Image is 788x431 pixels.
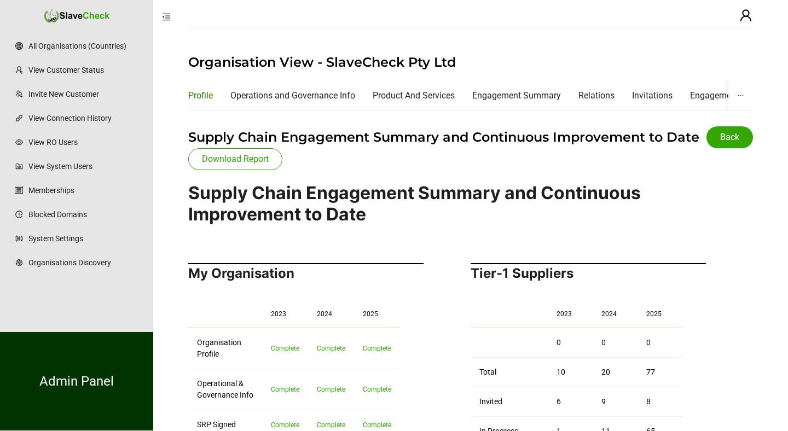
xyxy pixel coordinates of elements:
[593,300,638,328] th: 2024
[188,328,262,369] td: Organisation Profile
[317,421,345,429] span: Complete
[188,148,282,170] button: Download Report
[593,387,638,417] td: 9
[638,387,682,417] td: 8
[188,89,213,102] div: Profile
[308,300,354,328] th: 2024
[28,83,142,105] a: Invite New Customer
[471,263,706,283] h2: Tier-1 Suppliers
[720,131,739,144] span: Back
[548,358,593,387] td: 10
[162,13,171,21] span: menu-fold
[548,328,593,358] td: 0
[188,182,753,225] h1: Supply Chain Engagement Summary and Continuous Improvement to Date
[548,300,593,328] th: 2023
[271,386,299,393] span: Complete
[472,89,561,102] div: Engagement Summary
[202,153,269,166] a: Download Report
[28,59,142,81] a: View Customer Status
[188,263,424,283] h2: My Organisation
[317,386,345,393] span: Complete
[638,358,682,387] td: 77
[471,358,548,387] td: Total
[728,80,753,111] button: ellipsis
[28,203,142,225] a: Blocked Domains
[638,300,682,328] th: 2025
[737,92,744,99] span: ellipsis
[363,386,391,393] span: Complete
[593,328,638,358] td: 0
[28,107,142,129] a: View Connection History
[471,387,548,417] td: Invited
[548,387,593,417] td: 6
[373,89,455,102] div: Product And Services
[28,35,142,57] a: All Organisations (Countries)
[638,328,682,358] td: 0
[28,131,142,153] a: View RO Users
[578,89,615,102] div: Relations
[354,300,400,328] th: 2025
[188,129,753,146] h1: Supply Chain Engagement Summary and Continuous Improvement to Date
[188,369,262,410] td: Operational & Governance Info
[363,421,391,429] span: Complete
[230,89,355,102] div: Operations and Governance Info
[317,345,345,352] span: Complete
[188,54,753,71] h1: Organisation View - SlaveCheck Pty Ltd
[593,358,638,387] td: 20
[706,126,753,148] button: Back
[632,89,673,102] div: Invitations
[28,252,142,273] a: Organisations Discovery
[28,228,142,249] a: System Settings
[271,345,299,352] span: Complete
[271,421,299,429] span: Complete
[739,9,752,22] span: user
[28,179,142,201] a: Memberships
[262,300,308,328] th: 2023
[28,155,142,177] a: View System Users
[363,345,391,352] span: Complete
